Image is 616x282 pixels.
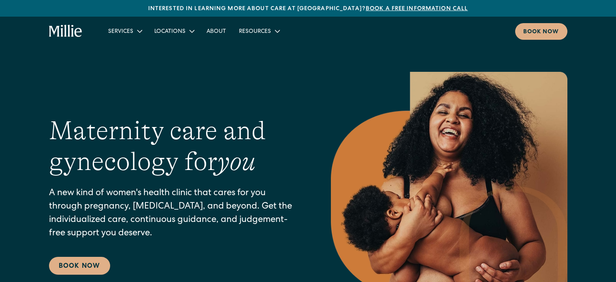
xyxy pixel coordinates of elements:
div: Resources [232,24,286,38]
div: Locations [154,28,185,36]
a: home [49,25,83,38]
div: Services [102,24,148,38]
a: About [200,24,232,38]
div: Services [108,28,133,36]
a: Book a free information call [366,6,468,12]
div: Locations [148,24,200,38]
p: A new kind of women's health clinic that cares for you through pregnancy, [MEDICAL_DATA], and bey... [49,187,298,241]
em: you [217,147,256,176]
div: Resources [239,28,271,36]
a: Book Now [49,257,110,275]
a: Book now [515,23,567,40]
div: Book now [523,28,559,37]
h1: Maternity care and gynecology for [49,115,298,178]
